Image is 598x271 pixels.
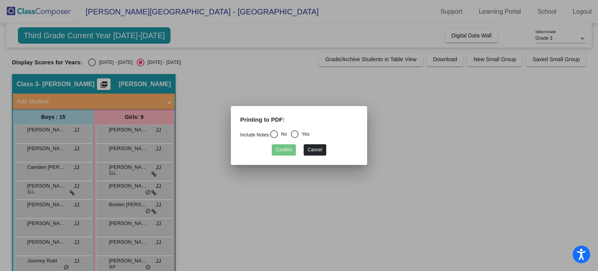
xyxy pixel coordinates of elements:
div: No [278,131,287,138]
button: Cancel [304,144,326,156]
button: Confirm [272,144,296,156]
div: Yes [299,131,310,138]
a: Include Notes: [240,132,270,138]
mat-radio-group: Select an option [240,132,310,138]
label: Printing to PDF: [240,115,285,124]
